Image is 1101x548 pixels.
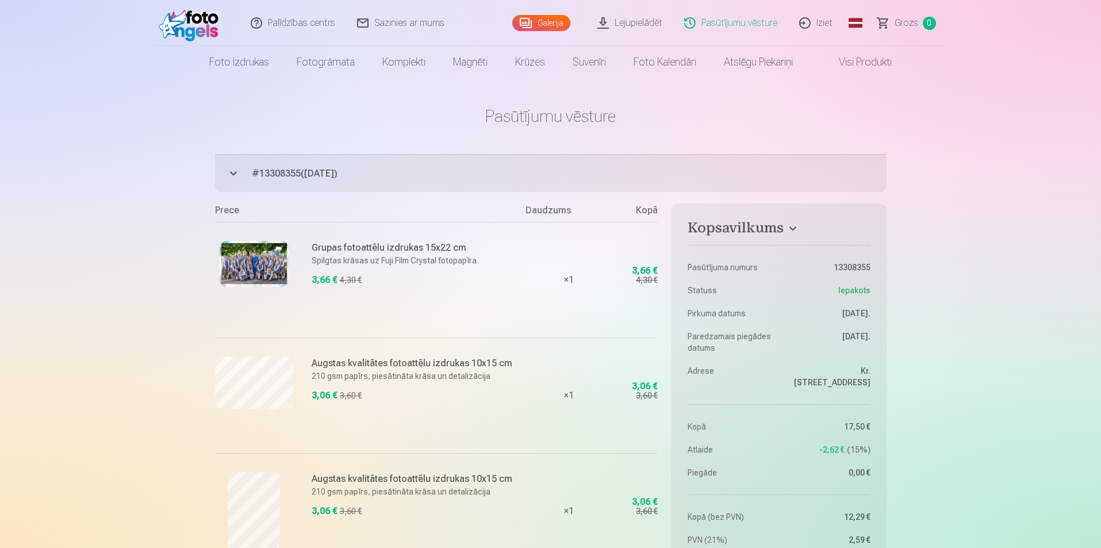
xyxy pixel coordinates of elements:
div: 3,66 € [312,273,337,287]
img: /fa1 [159,5,225,41]
a: Foto kalendāri [620,46,710,78]
dt: Statuss [688,285,773,296]
div: 3,60 € [636,390,658,401]
div: Daudzums [525,204,612,222]
dd: [DATE]. [785,331,870,354]
dd: 0,00 € [785,467,870,478]
a: Galerija [512,15,570,31]
button: Kopsavilkums [688,220,870,240]
h6: Augstas kvalitātes fotoattēlu izdrukas 10x15 cm [312,357,519,370]
a: Suvenīri [559,46,620,78]
dd: 13308355 [785,262,870,273]
span: -2,62 € [819,444,845,455]
dt: Kopā [688,421,773,432]
a: Krūzes [501,46,559,78]
span: Grozs [895,16,918,30]
p: Spilgtas krāsas uz Fuji Film Crystal fotopapīra [312,255,519,266]
div: Prece [215,204,526,222]
div: Kopā [612,204,658,222]
dt: Adrese [688,365,773,388]
div: × 1 [525,222,612,338]
dd: 2,59 € [785,534,870,546]
a: Visi produkti [807,46,906,78]
div: 4,30 € [340,274,362,286]
dd: Kr. [STREET_ADDRESS] [785,365,870,388]
div: 3,06 € [312,389,337,403]
a: Magnēti [439,46,501,78]
dd: [DATE]. [785,308,870,319]
p: 210 gsm papīrs, piesātināta krāsa un detalizācija [312,370,519,382]
div: 3,06 € [632,383,658,390]
span: # 13308355 ( [DATE] ) [252,167,887,181]
dt: Piegāde [688,467,773,478]
dt: Atlaide [688,444,773,455]
dt: Pasūtījuma numurs [688,262,773,273]
dt: Kopā (bez PVN) [688,511,773,523]
div: 3,60 € [340,390,362,401]
dt: Paredzamais piegādes datums [688,331,773,354]
dd: 17,50 € [785,421,870,432]
div: 3,60 € [636,505,658,517]
div: 4,30 € [636,274,658,286]
a: Foto izdrukas [195,46,283,78]
span: 15 % [847,444,870,455]
h1: Pasūtījumu vēsture [215,106,887,127]
h6: Augstas kvalitātes fotoattēlu izdrukas 10x15 cm [312,472,519,486]
dt: PVN (21%) [688,534,773,546]
div: 3,06 € [632,499,658,505]
a: Fotogrāmata [283,46,369,78]
span: Iepakots [838,285,870,296]
dd: 12,29 € [785,511,870,523]
a: Komplekti [369,46,439,78]
span: 0 [923,17,936,30]
p: 210 gsm papīrs, piesātināta krāsa un detalizācija [312,486,519,497]
div: 3,06 € [312,504,337,518]
dt: Pirkuma datums [688,308,773,319]
button: #13308355([DATE]) [215,154,887,192]
h6: Grupas fotoattēlu izdrukas 15x22 cm [312,241,519,255]
a: Atslēgu piekariņi [710,46,807,78]
div: 3,60 € [340,505,362,517]
div: × 1 [525,338,612,453]
div: 3,66 € [632,267,658,274]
